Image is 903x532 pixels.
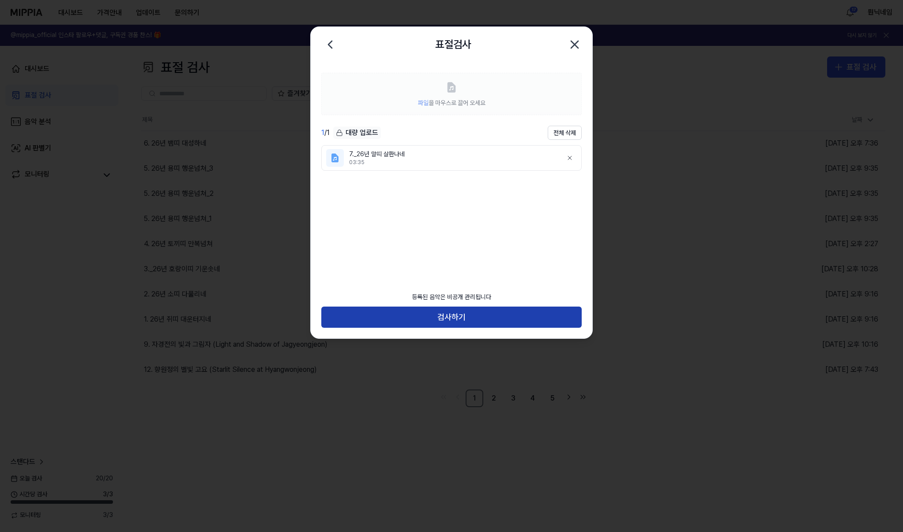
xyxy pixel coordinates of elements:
span: 을 마우스로 끌어 오세요 [418,99,485,106]
button: 검사하기 [321,307,582,328]
div: / 1 [321,127,330,138]
div: 7._26년 말띠 살판나네 [349,150,556,159]
span: 1 [321,128,324,137]
button: 전체 삭제 [548,126,582,140]
span: 파일 [418,99,429,106]
div: 대량 업로드 [333,127,381,139]
h2: 표절검사 [435,36,471,53]
div: 등록된 음악은 비공개 관리됩니다 [406,288,497,307]
button: 대량 업로드 [333,127,381,139]
div: 03:35 [349,159,556,166]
